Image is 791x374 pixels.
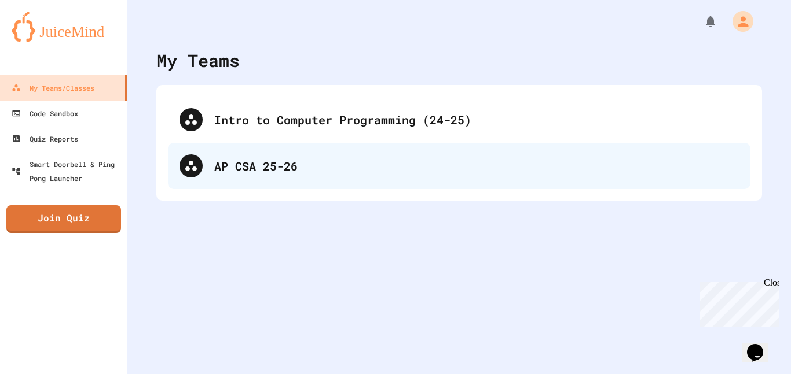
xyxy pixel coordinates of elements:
[742,328,779,362] iframe: chat widget
[214,157,739,175] div: AP CSA 25-26
[695,277,779,327] iframe: chat widget
[168,143,750,189] div: AP CSA 25-26
[682,12,720,31] div: My Notifications
[12,12,116,42] img: logo-orange.svg
[156,47,240,73] div: My Teams
[12,81,94,95] div: My Teams/Classes
[12,106,78,120] div: Code Sandbox
[12,157,123,185] div: Smart Doorbell & Ping Pong Launcher
[5,5,80,73] div: Chat with us now!Close
[720,8,756,35] div: My Account
[214,111,739,128] div: Intro to Computer Programming (24-25)
[168,97,750,143] div: Intro to Computer Programming (24-25)
[12,132,78,146] div: Quiz Reports
[6,205,121,233] a: Join Quiz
